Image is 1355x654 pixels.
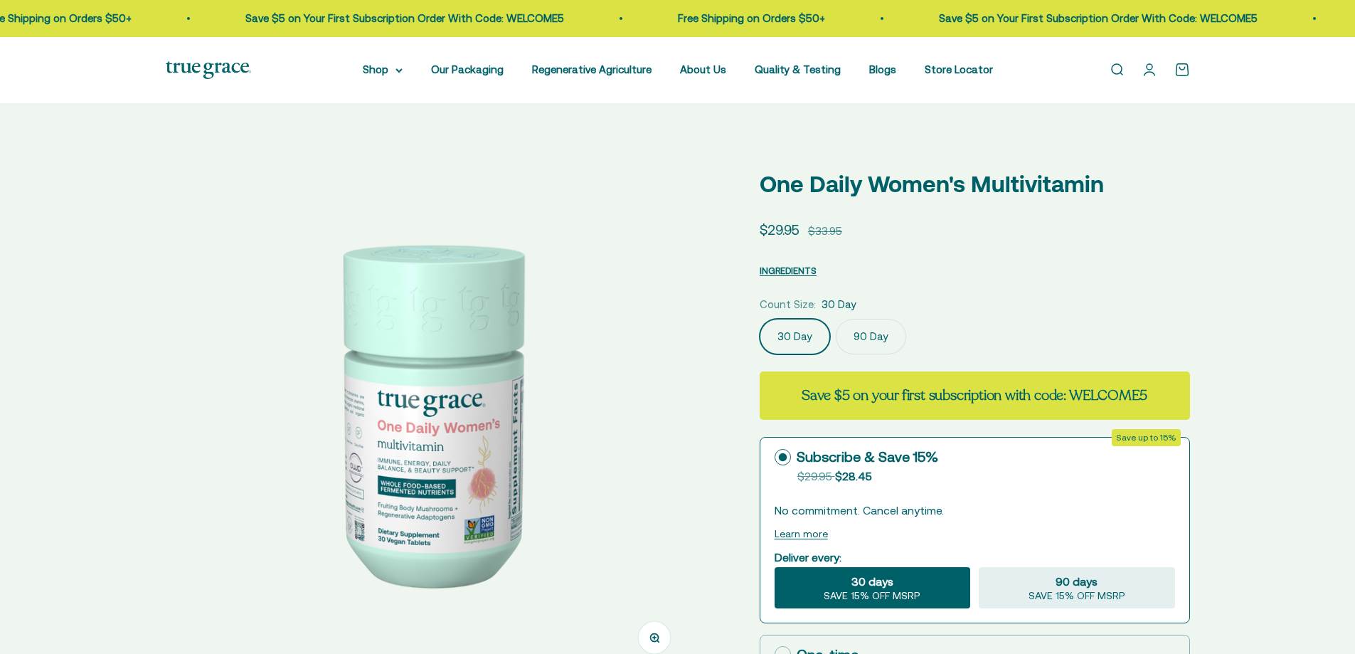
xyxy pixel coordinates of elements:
[363,61,403,78] summary: Shop
[822,296,856,313] span: 30 Day
[760,265,817,276] span: INGREDIENTS
[755,63,841,75] a: Quality & Testing
[760,296,816,313] legend: Count Size:
[925,63,993,75] a: Store Locator
[808,223,842,240] compare-at-price: $33.95
[666,12,813,24] a: Free Shipping on Orders $50+
[760,262,817,279] button: INGREDIENTS
[802,386,1147,405] strong: Save $5 on your first subscription with code: WELCOME5
[680,63,726,75] a: About Us
[532,63,652,75] a: Regenerative Agriculture
[760,219,799,241] sale-price: $29.95
[760,166,1190,202] p: One Daily Women's Multivitamin
[927,10,1245,27] p: Save $5 on Your First Subscription Order With Code: WELCOME5
[233,10,552,27] p: Save $5 on Your First Subscription Order With Code: WELCOME5
[431,63,504,75] a: Our Packaging
[869,63,896,75] a: Blogs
